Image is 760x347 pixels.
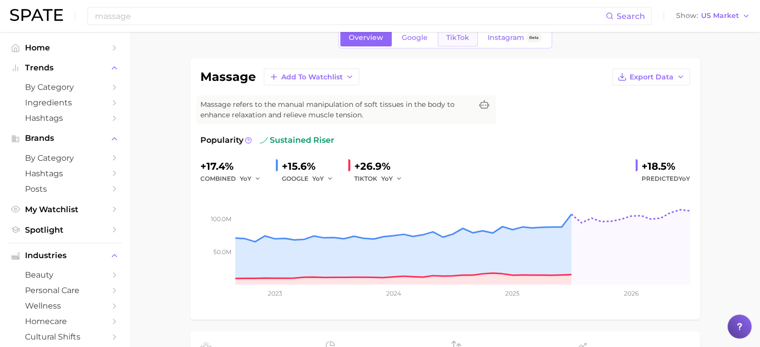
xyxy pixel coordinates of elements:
[200,71,256,83] h1: massage
[260,134,334,146] span: sustained riser
[312,174,324,183] span: YoY
[200,158,268,174] div: +17.4%
[642,158,690,174] div: +18.5%
[612,68,690,85] button: Export Data
[25,225,105,235] span: Spotlight
[281,73,343,81] span: Add to Watchlist
[200,173,268,185] div: combined
[8,131,122,146] button: Brands
[8,40,122,55] a: Home
[94,7,606,24] input: Search here for a brand, industry, or ingredient
[479,29,550,46] a: InstagramBeta
[260,136,268,144] img: sustained riser
[617,11,645,21] span: Search
[349,33,383,42] span: Overview
[267,290,282,297] tspan: 2023
[8,166,122,181] a: Hashtags
[282,158,340,174] div: +15.6%
[10,9,63,21] img: SPATE
[312,173,334,185] button: YoY
[8,248,122,263] button: Industries
[381,174,393,183] span: YoY
[679,175,690,182] span: YoY
[25,43,105,52] span: Home
[676,13,698,18] span: Show
[8,181,122,197] a: Posts
[630,73,674,81] span: Export Data
[354,173,409,185] div: TIKTOK
[25,184,105,194] span: Posts
[25,153,105,163] span: by Category
[25,251,105,260] span: Industries
[624,290,638,297] tspan: 2026
[674,9,753,22] button: ShowUS Market
[8,150,122,166] a: by Category
[240,173,261,185] button: YoY
[200,99,472,120] span: Massage refers to the manual manipulation of soft tissues in the body to enhance relaxation and r...
[8,267,122,283] a: beauty
[264,68,359,85] button: Add to Watchlist
[386,290,401,297] tspan: 2024
[8,314,122,329] a: homecare
[8,329,122,345] a: cultural shifts
[8,110,122,126] a: Hashtags
[701,13,739,18] span: US Market
[282,173,340,185] div: GOOGLE
[340,29,392,46] a: Overview
[25,98,105,107] span: Ingredients
[8,95,122,110] a: Ingredients
[25,317,105,326] span: homecare
[393,29,436,46] a: Google
[642,173,690,185] span: Predicted
[25,169,105,178] span: Hashtags
[25,270,105,280] span: beauty
[402,33,428,42] span: Google
[488,33,524,42] span: Instagram
[25,82,105,92] span: by Category
[25,286,105,295] span: personal care
[240,174,251,183] span: YoY
[381,173,403,185] button: YoY
[8,202,122,217] a: My Watchlist
[25,205,105,214] span: My Watchlist
[8,298,122,314] a: wellness
[8,79,122,95] a: by Category
[438,29,478,46] a: TikTok
[25,63,105,72] span: Trends
[446,33,469,42] span: TikTok
[25,332,105,342] span: cultural shifts
[505,290,520,297] tspan: 2025
[25,301,105,311] span: wellness
[8,283,122,298] a: personal care
[200,134,243,146] span: Popularity
[25,113,105,123] span: Hashtags
[8,222,122,238] a: Spotlight
[529,33,539,42] span: Beta
[25,134,105,143] span: Brands
[8,60,122,75] button: Trends
[354,158,409,174] div: +26.9%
